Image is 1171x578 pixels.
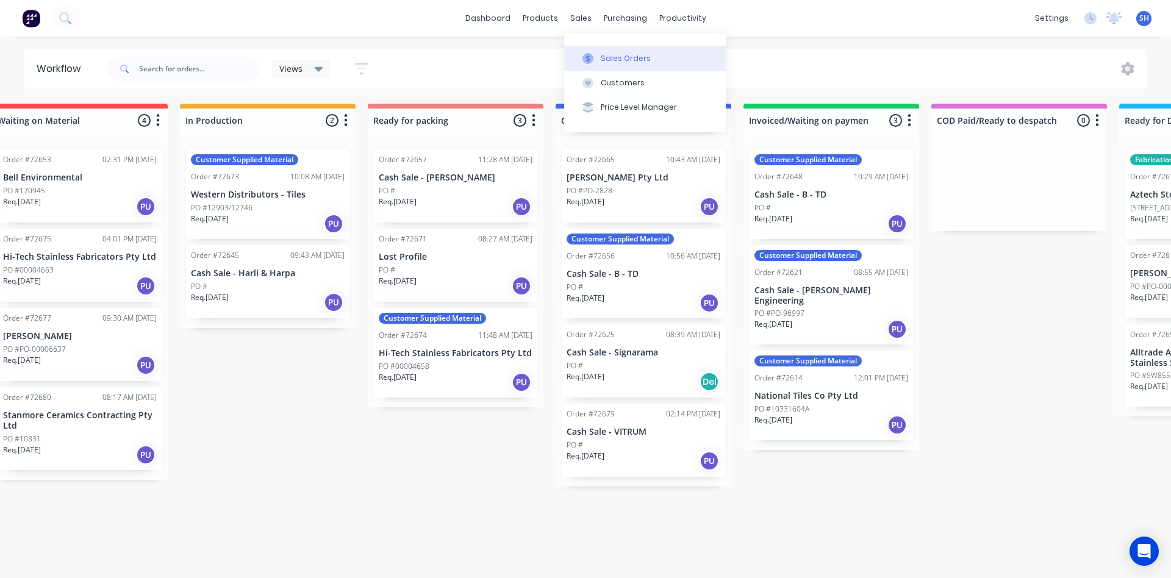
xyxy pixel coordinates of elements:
div: PU [512,276,531,296]
div: 10:08 AM [DATE] [290,171,345,182]
div: Order #7266510:43 AM [DATE][PERSON_NAME] Pty LtdPO #PO-2828Req.[DATE]PU [562,149,725,223]
p: Req. [DATE] [1130,213,1168,224]
div: PU [700,293,719,313]
div: Customer Supplied MaterialOrder #7267310:08 AM [DATE]Western Distributors - TilesPO #12903/12746R... [186,149,349,239]
div: Workflow [37,62,87,76]
p: Req. [DATE] [567,196,604,207]
p: PO #10331604A [754,404,809,415]
button: Sales Orders [564,46,726,70]
p: Req. [DATE] [191,292,229,303]
div: PU [512,373,531,392]
div: products [517,9,564,27]
div: 02:14 PM [DATE] [666,409,720,419]
div: Customer Supplied Material [754,154,862,165]
div: Sales Orders [601,53,651,64]
p: PO # [379,185,395,196]
div: Order #72648 [754,171,803,182]
div: PU [136,445,156,465]
p: PO #PO-2828 [567,185,612,196]
div: 09:30 AM [DATE] [102,313,157,324]
div: Order #72653 [3,154,51,165]
div: PU [887,214,907,234]
p: PO #00004658 [379,361,429,372]
div: Order #72621 [754,267,803,278]
p: Stanmore Ceramics Contracting Pty Ltd [3,410,157,431]
p: Cash Sale - [PERSON_NAME] [379,173,532,183]
div: Order #7265711:28 AM [DATE]Cash Sale - [PERSON_NAME]PO #Req.[DATE]PU [374,149,537,223]
p: Req. [DATE] [567,371,604,382]
div: Order #72679 [567,409,615,419]
p: Req. [DATE] [3,276,41,287]
div: Customer Supplied MaterialOrder #7264810:29 AM [DATE]Cash Sale - B - TDPO #Req.[DATE]PU [750,149,913,239]
div: Customer Supplied MaterialOrder #7261412:01 PM [DATE]National Tiles Co Pty LtdPO #10331604AReq.[D... [750,351,913,440]
div: Customer Supplied Material [754,250,862,261]
div: Customer Supplied Material [754,355,862,366]
p: Hi-Tech Stainless Fabricators Pty Ltd [379,348,532,359]
span: SH [1139,13,1149,24]
p: Cash Sale - VITRUM [567,427,720,437]
div: purchasing [598,9,653,27]
input: Search for orders... [139,57,260,81]
div: Order #72680 [3,392,51,403]
div: Customers [601,77,645,88]
div: Price Level Manager [601,102,677,113]
span: Views [279,62,303,75]
div: PU [324,214,343,234]
div: Order #7267902:14 PM [DATE]Cash Sale - VITRUMPO #Req.[DATE]PU [562,404,725,477]
div: settings [1029,9,1075,27]
div: 10:56 AM [DATE] [666,251,720,262]
a: dashboard [459,9,517,27]
p: National Tiles Co Pty Ltd [754,391,908,401]
div: 08:55 AM [DATE] [854,267,908,278]
div: 08:39 AM [DATE] [666,329,720,340]
p: Req. [DATE] [567,293,604,304]
div: Order #72614 [754,373,803,384]
div: 11:28 AM [DATE] [478,154,532,165]
p: Bell Environmental [3,173,157,183]
p: PO # [567,282,583,293]
button: Price Level Manager [564,95,726,120]
p: Req. [DATE] [379,196,417,207]
img: Factory [22,9,40,27]
div: Order #72657 [379,154,427,165]
p: Req. [DATE] [3,444,41,455]
div: Order #72665 [567,154,615,165]
p: Req. [DATE] [754,213,792,224]
div: Customer Supplied Material [567,234,674,244]
div: productivity [653,9,712,27]
p: Cash Sale - B - TD [567,269,720,279]
p: Req. [DATE] [191,213,229,224]
div: 02:31 PM [DATE] [102,154,157,165]
div: Order #72673 [191,171,239,182]
p: Cash Sale - B - TD [754,190,908,200]
div: PU [700,451,719,471]
p: Western Distributors - Tiles [191,190,345,200]
div: PU [136,197,156,216]
p: Cash Sale - Harli & Harpa [191,268,345,279]
div: Order #72645 [191,250,239,261]
p: PO # [191,281,207,292]
p: Req. [DATE] [379,276,417,287]
div: Order #72671 [379,234,427,244]
div: 09:43 AM [DATE] [290,250,345,261]
div: PU [136,276,156,296]
div: 10:43 AM [DATE] [666,154,720,165]
p: PO #PO-96997 [754,308,804,319]
p: PO #10831 [3,433,41,444]
div: Open Intercom Messenger [1130,537,1159,566]
div: Order #7267108:27 AM [DATE]Lost ProfilePO #Req.[DATE]PU [374,229,537,302]
div: Order #72656 [567,251,615,262]
div: Customer Supplied Material [379,313,486,324]
div: PU [324,293,343,312]
div: Customer Supplied MaterialOrder #7262108:55 AM [DATE]Cash Sale - [PERSON_NAME] EngineeringPO #PO-... [750,245,913,345]
div: Order #7264509:43 AM [DATE]Cash Sale - Harli & HarpaPO #Req.[DATE]PU [186,245,349,318]
p: PO #00004663 [3,265,54,276]
div: Order #72675 [3,234,51,244]
p: Req. [DATE] [1130,381,1168,392]
p: PO # [567,360,583,371]
p: PO #170945 [3,185,45,196]
p: Req. [DATE] [379,372,417,383]
div: Order #72677 [3,313,51,324]
div: Customer Supplied MaterialOrder #7265610:56 AM [DATE]Cash Sale - B - TDPO #Req.[DATE]PU [562,229,725,318]
div: sales [564,9,598,27]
